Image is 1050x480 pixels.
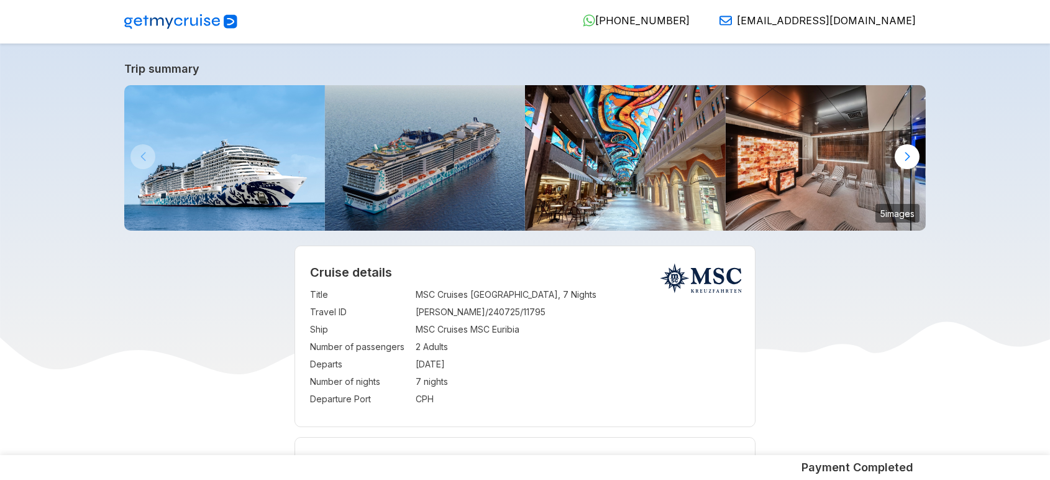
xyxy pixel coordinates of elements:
td: Departs [310,356,409,373]
td: MSC Cruises [GEOGRAPHIC_DATA], 7 Nights [416,286,741,303]
td: Number of passengers [310,338,409,356]
td: MSC Cruises MSC Euribia [416,321,741,338]
a: Trip summary [124,62,926,75]
td: : [409,303,416,321]
td: : [409,373,416,390]
img: msc-euribia-galleria.jpg [525,85,726,231]
a: [PHONE_NUMBER] [573,14,690,27]
td: 7 nights [416,373,741,390]
td: : [409,286,416,303]
img: WhatsApp [583,14,595,27]
small: 5 images [875,204,920,223]
td: : [409,338,416,356]
td: Ship [310,321,409,338]
td: : [409,356,416,373]
td: Title [310,286,409,303]
td: [DATE] [416,356,741,373]
img: msc-euribia-msc-aurea-spa.jpg [726,85,926,231]
td: : [409,321,416,338]
h2: Cruise details [310,265,741,280]
td: Number of nights [310,373,409,390]
img: 3.-MSC-EURIBIA.jpg [124,85,325,231]
td: Travel ID [310,303,409,321]
td: CPH [416,390,741,408]
span: [EMAIL_ADDRESS][DOMAIN_NAME] [737,14,916,27]
td: 2 Adults [416,338,741,356]
td: Departure Port [310,390,409,408]
td: [PERSON_NAME]/240725/11795 [416,303,741,321]
span: [PHONE_NUMBER] [595,14,690,27]
img: Email [719,14,732,27]
a: [EMAIL_ADDRESS][DOMAIN_NAME] [710,14,916,27]
h5: Payment Completed [801,460,913,475]
img: b9ac817bb67756416f3ab6da6968c64a.jpeg [325,85,526,231]
td: : [409,390,416,408]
